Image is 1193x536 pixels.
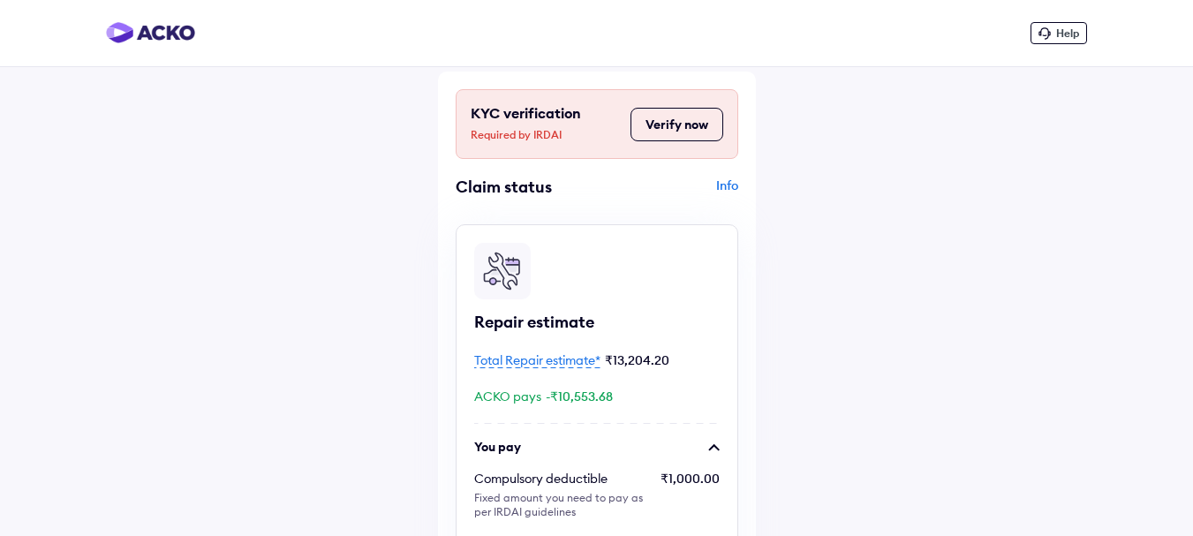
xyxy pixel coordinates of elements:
span: -₹10,553.68 [546,389,613,404]
img: horizontal-gradient.png [106,22,195,43]
span: ACKO pays [474,389,541,404]
div: Compulsory deductible [474,470,646,487]
div: ₹1,000.00 [661,470,720,519]
div: Info [601,177,738,210]
span: Total Repair estimate* [474,352,600,368]
span: Help [1056,26,1079,40]
span: Required by IRDAI [471,126,622,144]
span: ₹13,204.20 [605,352,669,368]
div: KYC verification [471,104,622,144]
button: Verify now [630,108,723,141]
div: Claim status [456,177,593,197]
div: You pay [474,438,521,456]
div: Fixed amount you need to pay as per IRDAI guidelines [474,491,646,519]
div: Repair estimate [474,312,720,333]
